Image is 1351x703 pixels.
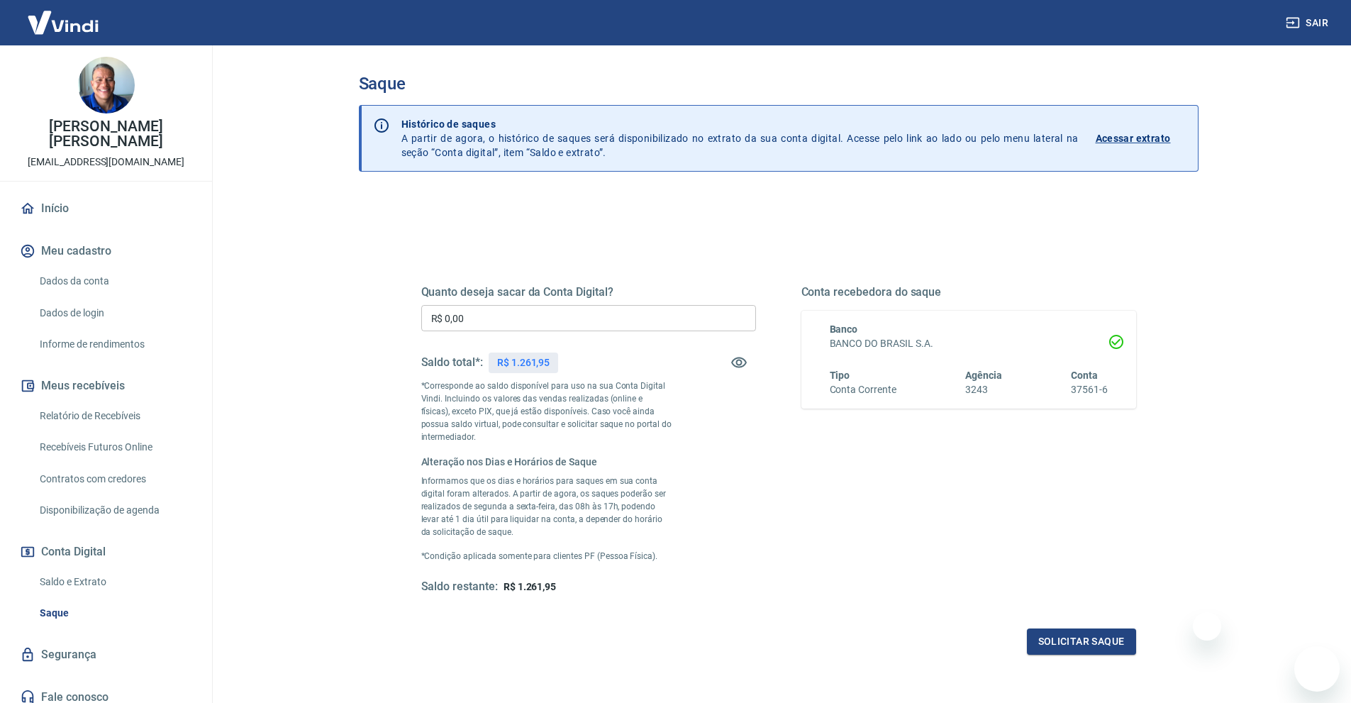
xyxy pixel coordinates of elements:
[1294,646,1340,692] iframe: Botão para abrir a janela de mensagens
[1283,10,1334,36] button: Sair
[11,119,201,149] p: [PERSON_NAME] [PERSON_NAME]
[1096,117,1186,160] a: Acessar extrato
[830,336,1108,351] h6: BANCO DO BRASIL S.A.
[34,433,195,462] a: Recebíveis Futuros Online
[34,465,195,494] a: Contratos com credores
[830,382,896,397] h6: Conta Corrente
[401,117,1079,160] p: A partir de agora, o histórico de saques será disponibilizado no extrato da sua conta digital. Ac...
[504,581,556,592] span: R$ 1.261,95
[421,475,672,538] p: Informamos que os dias e horários para saques em sua conta digital foram alterados. A partir de a...
[34,267,195,296] a: Dados da conta
[17,536,195,568] button: Conta Digital
[34,496,195,525] a: Disponibilização de agenda
[359,74,1199,94] h3: Saque
[17,236,195,267] button: Meu cadastro
[401,117,1079,131] p: Histórico de saques
[34,330,195,359] a: Informe de rendimentos
[421,285,756,299] h5: Quanto deseja sacar da Conta Digital?
[801,285,1136,299] h5: Conta recebedora do saque
[421,380,672,443] p: *Corresponde ao saldo disponível para uso na sua Conta Digital Vindi. Incluindo os valores das ve...
[1193,612,1221,641] iframe: Fechar mensagem
[1071,382,1108,397] h6: 37561-6
[421,550,672,563] p: *Condição aplicada somente para clientes PF (Pessoa Física).
[17,193,195,224] a: Início
[28,155,184,170] p: [EMAIL_ADDRESS][DOMAIN_NAME]
[1027,629,1136,655] button: Solicitar saque
[34,299,195,328] a: Dados de login
[78,57,135,114] img: 2991fe43-5189-4e88-8733-04ed711e1935.jpeg
[34,599,195,628] a: Saque
[830,323,858,335] span: Banco
[965,382,1002,397] h6: 3243
[1096,131,1171,145] p: Acessar extrato
[830,370,850,381] span: Tipo
[965,370,1002,381] span: Agência
[421,455,672,469] h6: Alteração nos Dias e Horários de Saque
[34,402,195,431] a: Relatório de Recebíveis
[34,568,195,597] a: Saldo e Extrato
[17,1,109,44] img: Vindi
[17,370,195,402] button: Meus recebíveis
[17,639,195,670] a: Segurança
[421,580,498,594] h5: Saldo restante:
[497,355,550,370] p: R$ 1.261,95
[1071,370,1098,381] span: Conta
[421,355,483,370] h5: Saldo total*:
